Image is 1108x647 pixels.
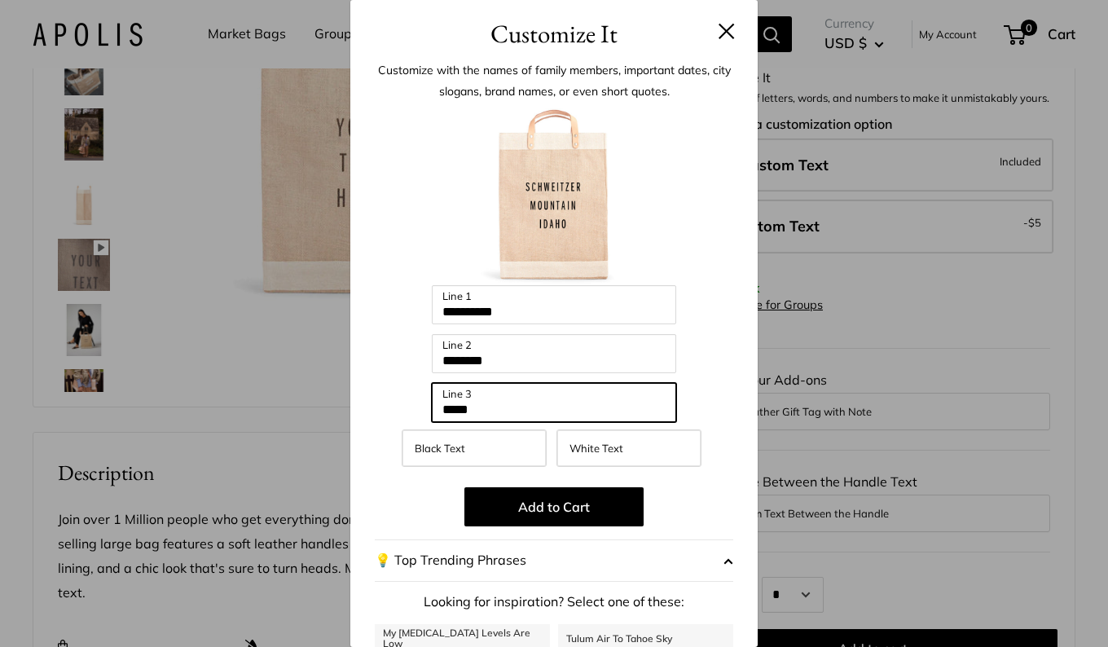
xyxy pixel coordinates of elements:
label: White Text [556,429,701,467]
span: Black Text [415,442,465,455]
p: Looking for inspiration? Select one of these: [375,590,733,614]
iframe: Sign Up via Text for Offers [13,585,174,634]
button: Add to Cart [464,487,644,526]
p: Customize with the names of family members, important dates, city slogans, brand names, or even s... [375,59,733,102]
img: customizer-prod [464,106,644,285]
h3: Customize It [375,15,733,53]
label: Black Text [402,429,547,467]
button: 💡 Top Trending Phrases [375,539,733,582]
span: White Text [569,442,623,455]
